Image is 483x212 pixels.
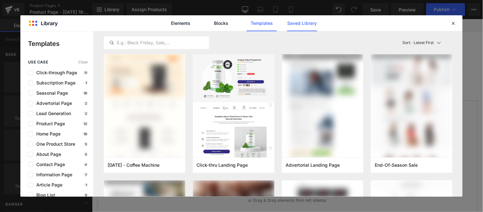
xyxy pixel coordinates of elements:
span: Clear [78,60,88,64]
span: Contact Page [33,162,65,167]
span: Advertorial Landing Page [286,162,340,168]
a: Explore Template [167,161,224,174]
p: 18 [82,132,88,136]
a: SUIVRE MA COMMANDE [125,24,191,37]
span: FAQ [195,28,205,33]
a: FAQ [191,24,209,37]
p: 2 [84,101,88,105]
span: AUJOURD'HUI -30% SUR LES 100 PREMIÈRES COMMANDES [126,3,265,8]
span: Click-thru Landing Page [197,162,248,168]
span: Subscription Page [33,80,75,85]
p: 11 [83,71,88,75]
p: 5 [84,142,88,146]
summary: Recherche [344,24,358,38]
p: Latest First [414,40,434,46]
span: End-Of-Season Sale [375,162,418,168]
span: Click-through Page [33,70,77,75]
span: One Product Store [33,142,75,147]
p: 12 [82,122,88,126]
a: À PROPOS DE NOUS [209,24,267,37]
span: SUIVRE MA COMMANDE [129,28,188,33]
a: Elements [166,15,196,31]
a: Saved Library [287,15,317,31]
span: Product Page [33,121,65,126]
input: E.g.: Black Friday, Sale,... [104,39,209,47]
p: 1 [84,183,88,187]
button: Latest FirstSort:Latest First [400,36,453,49]
span: Article Page [33,182,62,187]
span: Information Page [33,172,72,177]
a: Blocks [206,15,237,31]
p: 0 [84,193,88,197]
span: À PROPOS DE NOUS [213,28,264,33]
span: About Page [33,152,61,157]
p: 2 [84,112,88,115]
span: use case [28,60,48,64]
p: 1 [84,81,88,85]
span: CONTACTEZ-NOUS [271,28,317,33]
p: 4 [83,163,88,166]
span: Home Page [33,131,60,136]
span: Advertorial Page [33,101,72,106]
span: Seasonal Page [33,91,68,96]
span: Blog List [33,193,55,198]
span: Sort: [403,40,411,45]
span: Lead Generation [33,111,71,116]
p: Templates [28,39,93,48]
a: CANADA BENUVI [18,19,118,43]
span: Thanksgiving - Coffee Machine [108,162,160,168]
p: or Drag & Drop elements from left sidebar [15,179,376,184]
p: 18 [82,91,88,95]
a: CONTACTEZ-NOUS [267,24,321,37]
img: CANADA BENUVI [20,21,116,40]
a: Templates [247,15,277,31]
p: 7 [84,173,88,177]
p: 5 [84,152,88,156]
